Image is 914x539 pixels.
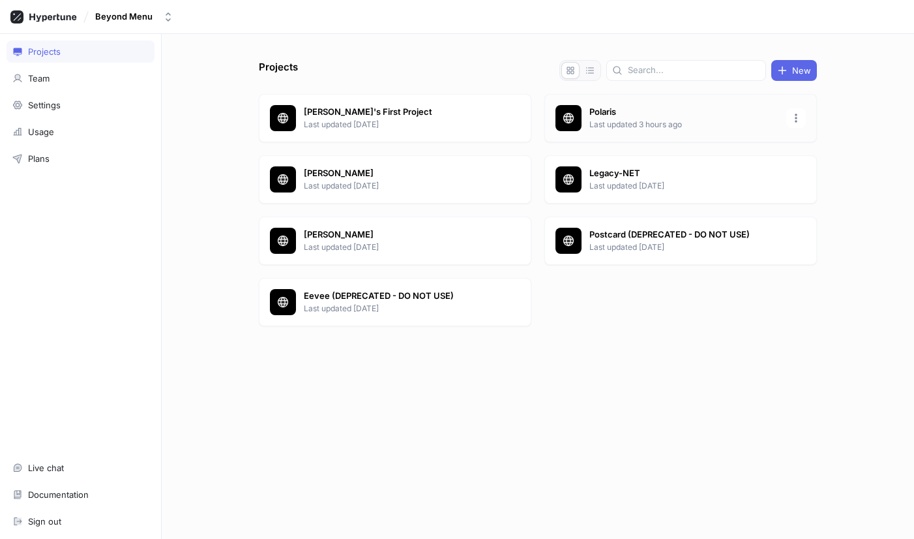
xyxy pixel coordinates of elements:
p: Legacy-NET [589,167,778,180]
p: Last updated [DATE] [304,180,493,192]
p: [PERSON_NAME]'s First Project [304,106,493,119]
p: Last updated 3 hours ago [589,119,778,131]
div: Sign out [28,516,61,527]
button: New [771,60,817,81]
div: Projects [28,46,61,57]
p: Eevee (DEPRECATED - DO NOT USE) [304,290,493,303]
button: Beyond Menu [90,6,179,27]
p: Last updated [DATE] [589,241,778,253]
div: Usage [28,127,54,137]
a: Settings [7,94,155,116]
div: Live chat [28,463,64,473]
p: Last updated [DATE] [304,303,493,315]
div: Team [28,73,50,84]
a: Projects [7,40,155,63]
a: Usage [7,121,155,143]
p: Last updated [DATE] [304,119,493,131]
p: Postcard (DEPRECATED - DO NOT USE) [589,228,778,241]
p: Polaris [589,106,778,119]
div: Documentation [28,489,89,500]
a: Plans [7,147,155,170]
p: [PERSON_NAME] [304,228,493,241]
p: Last updated [DATE] [589,180,778,192]
p: Projects [259,60,298,81]
div: Settings [28,100,61,110]
span: New [792,67,811,74]
p: [PERSON_NAME] [304,167,493,180]
div: Plans [28,153,50,164]
p: Last updated [DATE] [304,241,493,253]
a: Team [7,67,155,89]
div: Beyond Menu [95,11,153,22]
input: Search... [628,64,760,77]
a: Documentation [7,484,155,506]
